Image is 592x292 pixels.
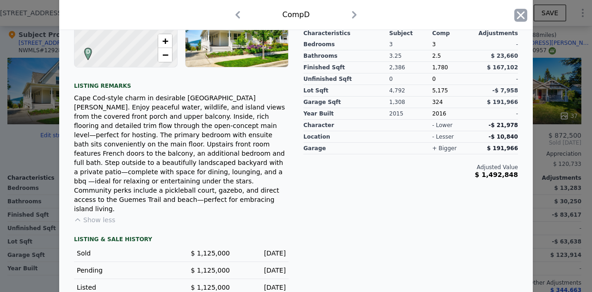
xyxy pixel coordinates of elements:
div: - lower [432,122,452,129]
div: 3 [389,39,432,50]
span: 324 [432,99,443,105]
div: character [303,120,389,131]
div: Unfinished Sqft [303,73,389,85]
div: LISTING & SALE HISTORY [74,236,289,245]
div: Listing remarks [74,75,289,90]
div: Sold [77,249,174,258]
div: Listed [77,283,174,292]
span: 0 [432,76,436,82]
div: Bedrooms [303,39,389,50]
div: 2016 [432,108,475,120]
div: [DATE] [237,266,286,275]
div: 2,386 [389,62,432,73]
div: Lot Sqft [303,85,389,97]
div: Comp D [282,9,309,20]
span: -$ 10,840 [488,134,518,140]
div: 2.5 [432,50,475,62]
span: -$ 21,978 [488,122,518,128]
div: Adjusted Value [303,164,518,171]
div: 0 [389,73,432,85]
div: location [303,131,389,143]
div: Year Built [303,108,389,120]
div: Pending [77,266,174,275]
div: - [475,108,518,120]
span: $ 23,660 [491,53,518,59]
div: 3.25 [389,50,432,62]
div: [DATE] [237,283,286,292]
button: Show less [74,215,115,225]
div: Characteristics [303,30,389,37]
span: $ 191,966 [487,99,518,105]
div: 4,792 [389,85,432,97]
div: Subject [389,30,432,37]
span: $ 1,492,848 [475,171,518,178]
div: Comp [432,30,475,37]
div: garage [303,143,389,154]
span: $ 191,966 [487,145,518,152]
div: 1,308 [389,97,432,108]
div: + bigger [432,145,456,152]
div: Finished Sqft [303,62,389,73]
div: Cape Cod-style charm in desirable [GEOGRAPHIC_DATA][PERSON_NAME]. Enjoy peaceful water, wildlife,... [74,93,289,213]
span: − [162,49,168,61]
span: 1,780 [432,64,448,71]
span: $ 167,102 [487,64,518,71]
div: Adjustments [475,30,518,37]
div: - [475,39,518,50]
div: - lesser [432,133,454,140]
span: 3 [432,41,436,48]
span: + [162,35,168,47]
span: -$ 7,958 [493,87,518,94]
div: Bathrooms [303,50,389,62]
span: $ 1,125,000 [191,249,230,257]
div: Garage Sqft [303,97,389,108]
a: Zoom in [158,34,172,48]
span: $ 1,125,000 [191,284,230,291]
div: [DATE] [237,249,286,258]
span: D [82,48,94,56]
span: 5,175 [432,87,448,94]
div: D [82,48,87,53]
span: $ 1,125,000 [191,267,230,274]
a: Zoom out [158,48,172,62]
div: - [475,73,518,85]
div: 2015 [389,108,432,120]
